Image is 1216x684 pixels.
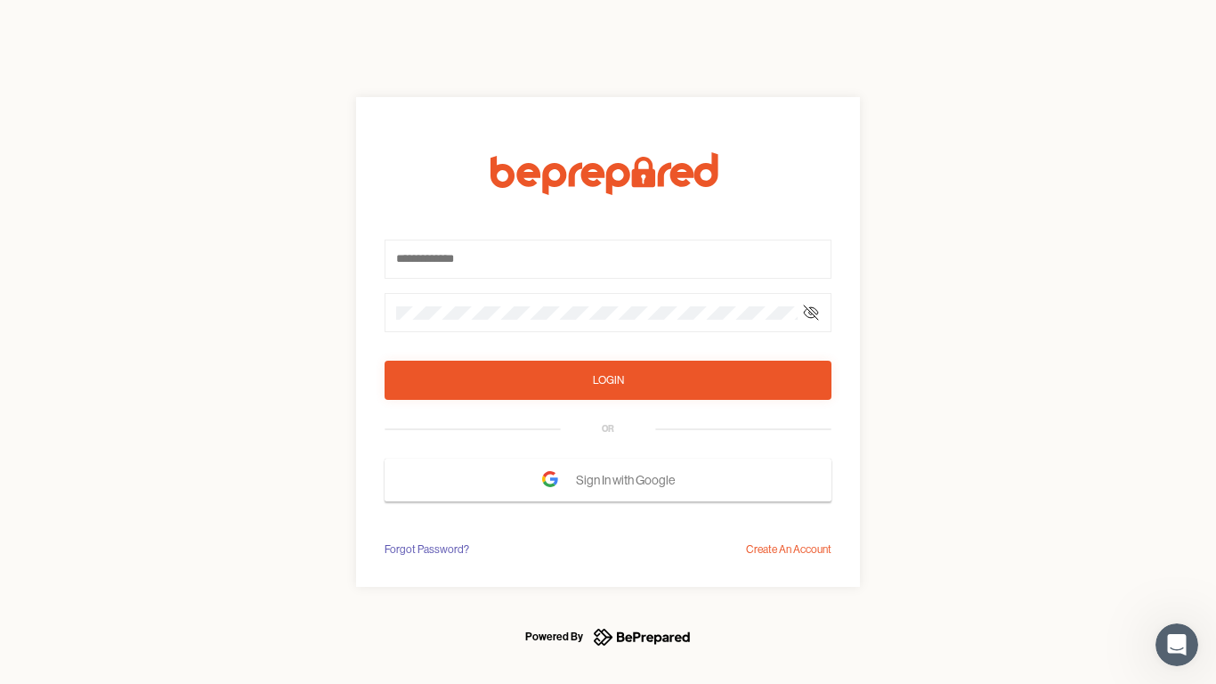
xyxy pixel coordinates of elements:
div: Create An Account [746,541,831,558]
div: Forgot Password? [385,541,469,558]
button: Sign In with Google [385,459,831,501]
iframe: Intercom live chat [1155,623,1198,666]
div: OR [602,422,614,436]
div: Powered By [525,626,583,647]
div: Login [593,371,624,389]
button: Login [385,361,831,400]
span: Sign In with Google [576,464,684,496]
